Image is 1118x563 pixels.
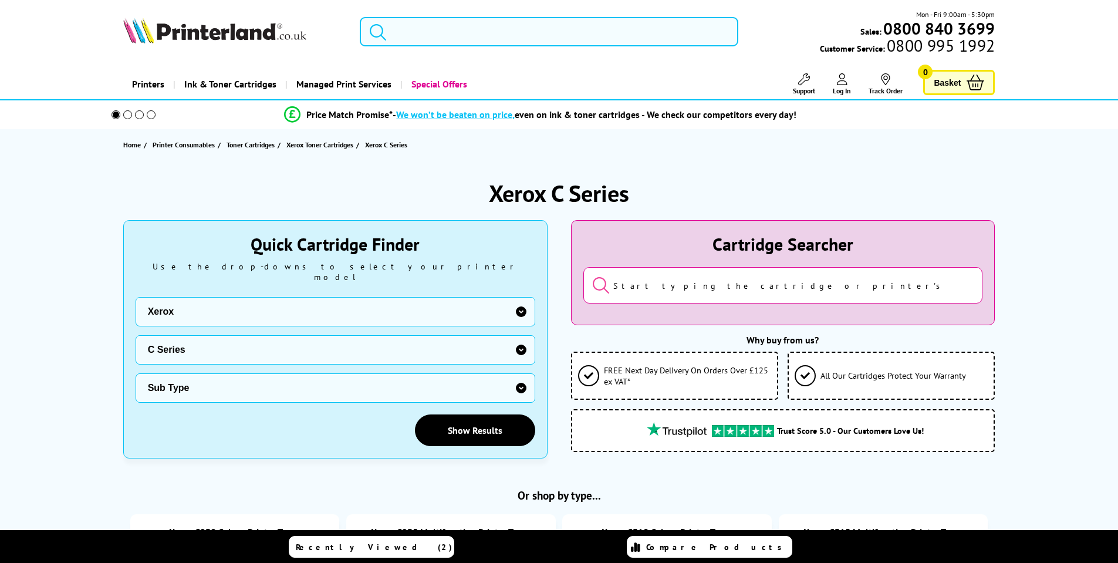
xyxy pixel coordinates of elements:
li: modal_Promise [96,104,986,125]
span: 0800 995 1992 [885,40,995,51]
span: Price Match Promise* [306,109,393,120]
a: Xerox C310 Colour Printer Toner Cartridges [602,526,733,549]
a: Printer Consumables [153,139,218,151]
span: Xerox C Series [365,140,407,149]
span: Support [793,86,815,95]
a: Xerox C315 Multifunction Printer Toner Cartridges [803,526,964,549]
a: Xerox C235 Multifunction Printer Toner Cartridges [371,526,531,549]
span: Log In [833,86,851,95]
b: 0800 840 3699 [883,18,995,39]
span: Toner Cartridges [227,139,275,151]
div: Cartridge Searcher [583,232,983,255]
span: Xerox Toner Cartridges [286,139,353,151]
span: FREE Next Day Delivery On Orders Over £125 ex VAT* [604,365,771,387]
span: Ink & Toner Cartridges [184,69,276,99]
div: - even on ink & toner cartridges - We check our competitors every day! [393,109,796,120]
span: Compare Products [646,542,788,552]
span: Mon - Fri 9:00am - 5:30pm [916,9,995,20]
span: Printer Consumables [153,139,215,151]
h2: Or shop by type... [123,488,995,503]
a: Special Offers [400,69,476,99]
div: Quick Cartridge Finder [136,232,535,255]
a: Printers [123,69,173,99]
a: 0800 840 3699 [881,23,995,34]
a: Recently Viewed (2) [289,536,454,558]
a: Toner Cartridges [227,139,278,151]
span: 0 [918,65,933,79]
span: Basket [934,75,961,90]
img: trustpilot rating [712,425,774,437]
a: Managed Print Services [285,69,400,99]
a: Xerox Toner Cartridges [286,139,356,151]
span: Customer Service: [820,40,995,54]
span: Trust Score 5.0 - Our Customers Love Us! [777,425,924,436]
span: All Our Cartridges Protect Your Warranty [820,370,966,381]
a: Track Order [869,73,903,95]
a: Basket 0 [923,70,995,95]
a: Log In [833,73,851,95]
h1: Xerox C Series [489,178,629,208]
span: Recently Viewed (2) [296,542,452,552]
a: Compare Products [627,536,792,558]
a: Xerox C230 Colour Printer Toner Cartridges [169,526,300,549]
a: Support [793,73,815,95]
a: Home [123,139,144,151]
a: Show Results [415,414,535,446]
img: Printerland Logo [123,18,306,43]
input: Start typing the cartridge or printer's name... [583,267,983,304]
img: trustpilot rating [641,422,712,437]
a: Ink & Toner Cartridges [173,69,285,99]
a: Printerland Logo [123,18,346,46]
span: Sales: [860,26,881,37]
span: We won’t be beaten on price, [396,109,515,120]
div: Use the drop-downs to select your printer model [136,261,535,282]
div: Why buy from us? [571,334,995,346]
